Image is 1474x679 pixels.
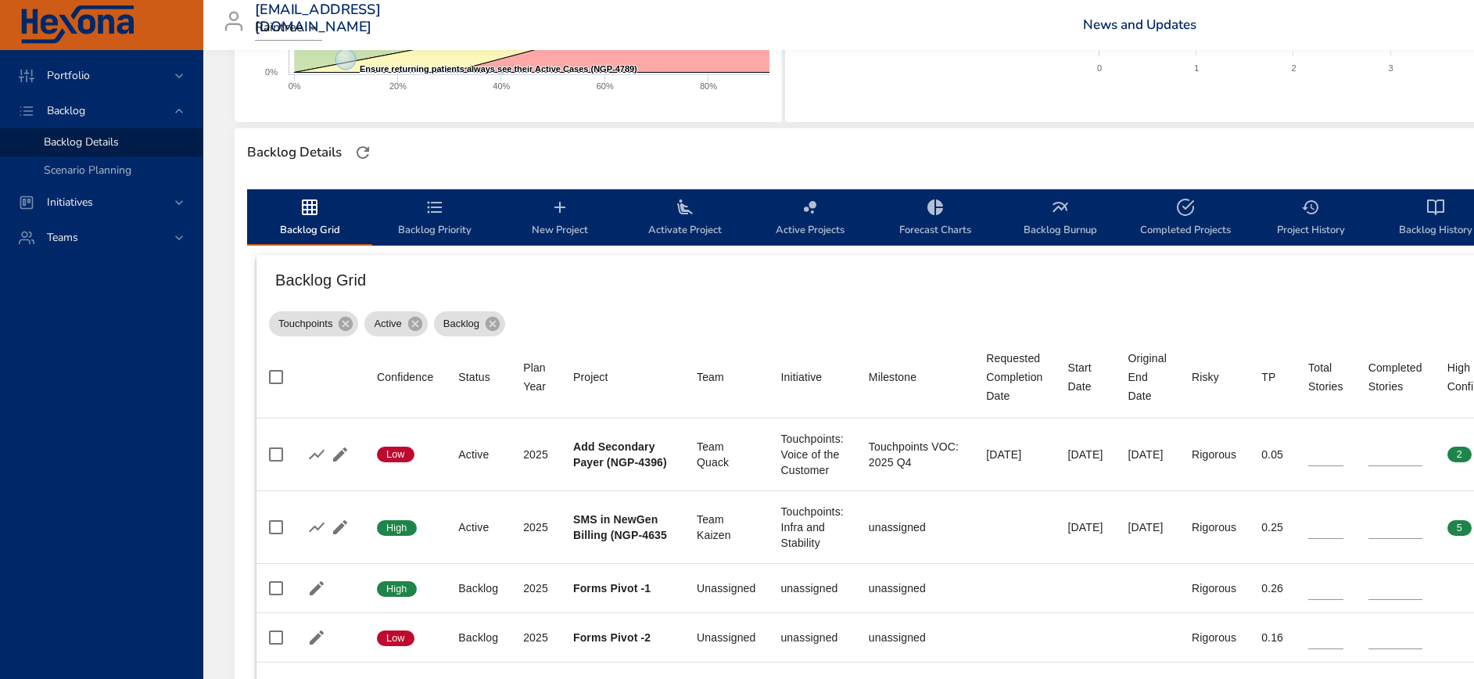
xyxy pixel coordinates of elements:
div: unassigned [869,519,961,535]
span: Project History [1257,198,1364,239]
div: Project [573,368,608,386]
text: 60% [597,81,614,91]
div: 2025 [523,447,548,462]
div: Raintree [255,16,322,41]
div: Unassigned [697,580,755,596]
span: Scenario Planning [44,163,131,178]
div: 2025 [523,630,548,645]
b: SMS in NewGen Billing (NGP-4635 [573,513,667,541]
div: 0.26 [1261,580,1283,596]
span: Low [377,631,414,645]
div: Backlog [434,311,505,336]
div: Touchpoints VOC: 2025 Q4 [869,439,961,470]
button: Edit Project Details [328,443,352,466]
text: 80% [700,81,717,91]
button: Refresh Page [351,141,375,164]
span: Forecast Charts [882,198,988,239]
div: 2025 [523,519,548,535]
span: Original End Date [1128,349,1167,405]
div: TP [1261,368,1275,386]
div: Touchpoints [269,311,358,336]
span: Backlog Priority [382,198,488,239]
b: Forms Pivot -2 [573,631,651,644]
div: Risky [1192,368,1219,386]
div: Unassigned [697,630,755,645]
span: Status [458,368,498,386]
div: Sort [1308,358,1343,396]
div: Sort [573,368,608,386]
div: Team Quack [697,439,755,470]
text: 0 [1096,63,1101,73]
div: Sort [986,349,1042,405]
div: Touchpoints: Infra and Stability [780,504,843,551]
div: Rigorous [1192,519,1236,535]
button: Edit Project Details [305,626,328,649]
a: News and Updates [1083,16,1196,34]
img: Hexona [19,5,136,45]
span: Milestone [869,368,961,386]
span: Active Projects [757,198,863,239]
span: TP [1261,368,1283,386]
div: Plan Year [523,358,548,396]
div: Milestone [869,368,916,386]
div: Active [458,519,498,535]
div: Sort [1368,358,1422,396]
div: Sort [697,368,724,386]
h3: [EMAIL_ADDRESS][DOMAIN_NAME] [255,2,381,35]
span: Backlog Details [44,135,119,149]
text: Ensure returning patients always see their Active Cases (NGP-4789) [360,64,637,74]
div: Active [364,311,427,336]
span: Backlog Burnup [1007,198,1114,239]
span: 2 [1447,447,1472,462]
div: Sort [1261,368,1275,386]
span: High [377,521,417,535]
div: Status [458,368,490,386]
div: Team Kaizen [697,512,755,543]
div: Sort [1068,358,1103,396]
div: Team [697,368,724,386]
span: Backlog [34,103,98,118]
div: Total Stories [1308,358,1343,396]
div: Sort [458,368,490,386]
span: New Project [507,198,613,239]
div: Backlog [458,580,498,596]
span: 5 [1447,521,1472,535]
div: Requested Completion Date [986,349,1042,405]
span: High [377,582,417,596]
div: Backlog Details [242,140,346,165]
div: Sort [377,368,433,386]
span: Touchpoints [269,316,342,332]
div: 2025 [523,580,548,596]
div: 0.16 [1261,630,1283,645]
div: Sort [1192,368,1219,386]
button: Edit Project Details [328,516,352,539]
span: Initiative [780,368,843,386]
div: 0.05 [1261,447,1283,462]
button: Show Burnup [305,516,328,539]
div: Rigorous [1192,630,1236,645]
div: Start Date [1068,358,1103,396]
text: 20% [389,81,407,91]
span: Initiatives [34,195,106,210]
div: Sort [1128,349,1167,405]
b: Add Secondary Payer (NGP-4396) [573,440,667,469]
text: 2 [1291,63,1296,73]
div: [DATE] [1128,447,1167,462]
b: Forms Pivot -1 [573,582,651,595]
div: Initiative [780,368,822,386]
div: Completed Stories [1368,358,1422,396]
span: Low [377,447,414,462]
div: Sort [780,368,822,386]
span: Active [364,316,411,332]
text: 3 [1388,63,1393,73]
div: unassigned [780,580,843,596]
text: 1 [1194,63,1199,73]
div: Touchpoints: Voice of the Customer [780,431,843,478]
div: [DATE] [986,447,1042,462]
button: Edit Project Details [305,577,328,600]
